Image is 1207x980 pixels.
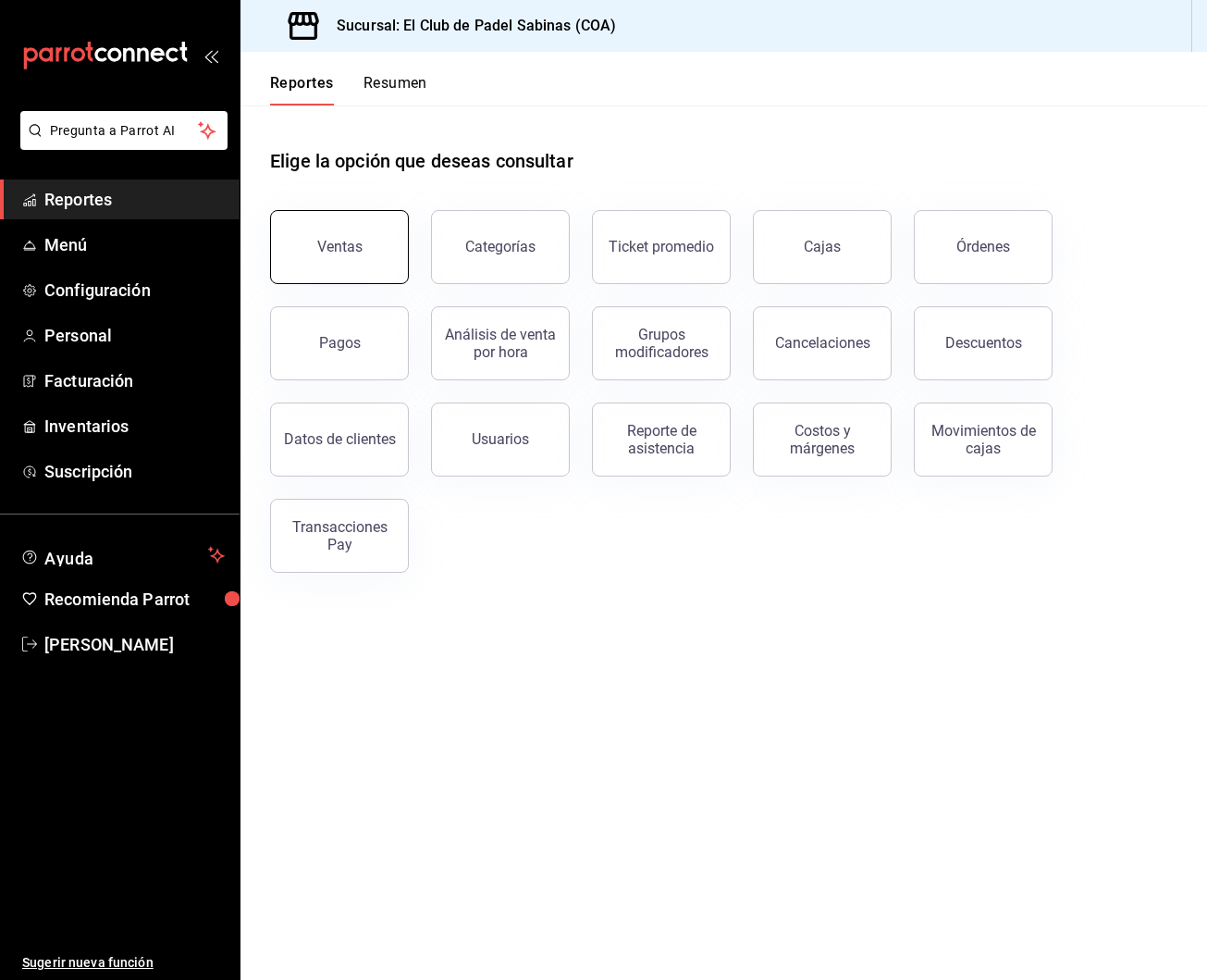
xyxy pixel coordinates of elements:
[44,414,225,439] span: Inventarios
[317,238,363,255] div: Ventas
[472,430,529,448] div: Usuarios
[44,587,225,612] span: Recomienda Parrot
[270,306,409,380] button: Pagos
[431,210,570,284] button: Categorías
[282,518,397,553] div: Transacciones Pay
[50,121,199,141] span: Pregunta a Parrot AI
[914,210,1053,284] button: Órdenes
[44,632,225,657] span: [PERSON_NAME]
[319,334,361,352] div: Pagos
[765,422,880,457] div: Costos y márgenes
[322,15,616,37] h3: Sucursal: El Club de Padel Sabinas (COA)
[592,210,731,284] button: Ticket promedio
[22,953,225,973] span: Sugerir nueva función
[20,111,228,150] button: Pregunta a Parrot AI
[945,334,1022,352] div: Descuentos
[270,403,409,477] button: Datos de clientes
[775,334,870,352] div: Cancelaciones
[592,306,731,380] button: Grupos modificadores
[270,74,334,105] button: Reportes
[270,74,427,105] div: navigation tabs
[465,238,536,255] div: Categorías
[604,422,719,457] div: Reporte de asistencia
[270,147,573,175] h1: Elige la opción que deseas consultar
[270,210,409,284] button: Ventas
[431,306,570,380] button: Análisis de venta por hora
[914,403,1053,477] button: Movimientos de cajas
[753,210,892,284] button: Cajas
[44,459,225,484] span: Suscripción
[926,422,1041,457] div: Movimientos de cajas
[44,187,225,212] span: Reportes
[592,403,731,477] button: Reporte de asistencia
[284,430,396,448] div: Datos de clientes
[804,238,841,255] div: Cajas
[44,368,225,393] span: Facturación
[443,326,558,361] div: Análisis de venta por hora
[363,74,427,105] button: Resumen
[753,306,892,380] button: Cancelaciones
[203,48,218,63] button: open_drawer_menu
[609,238,714,255] div: Ticket promedio
[44,278,225,303] span: Configuración
[44,544,201,566] span: Ayuda
[604,326,719,361] div: Grupos modificadores
[431,403,570,477] button: Usuarios
[13,134,228,154] a: Pregunta a Parrot AI
[914,306,1053,380] button: Descuentos
[270,499,409,573] button: Transacciones Pay
[956,238,1010,255] div: Órdenes
[44,232,225,257] span: Menú
[44,323,225,348] span: Personal
[753,403,892,477] button: Costos y márgenes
